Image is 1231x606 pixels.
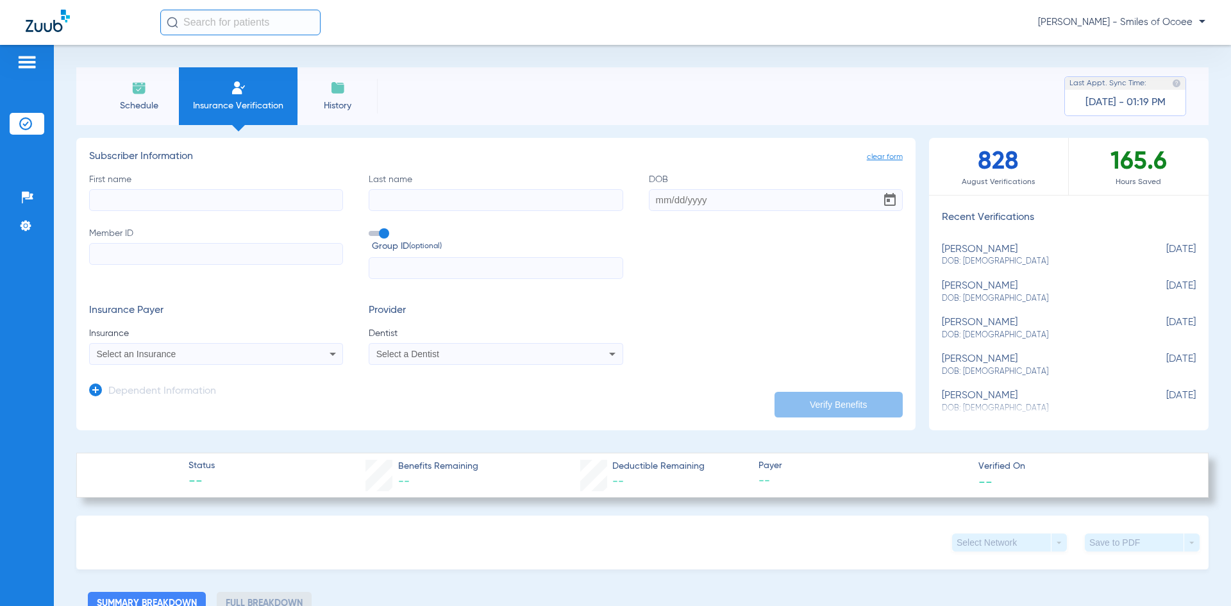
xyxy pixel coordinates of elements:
img: Manual Insurance Verification [231,80,246,96]
span: clear form [867,151,903,164]
iframe: Chat Widget [1167,544,1231,606]
img: History [330,80,346,96]
span: Payer [758,459,967,473]
img: Zuub Logo [26,10,70,32]
div: [PERSON_NAME] [942,317,1132,341]
img: hamburger-icon [17,55,37,70]
input: Member ID [89,243,343,265]
span: [PERSON_NAME] - Smiles of Ocoee [1038,16,1205,29]
div: [PERSON_NAME] [942,244,1132,267]
small: (optional) [409,240,442,253]
span: DOB: [DEMOGRAPHIC_DATA] [942,293,1132,305]
button: Verify Benefits [775,392,903,417]
span: DOB: [DEMOGRAPHIC_DATA] [942,256,1132,267]
label: DOB [649,173,903,211]
span: Deductible Remaining [612,460,705,473]
span: -- [398,476,410,487]
span: [DATE] [1132,280,1196,304]
span: [DATE] [1132,317,1196,341]
span: Benefits Remaining [398,460,478,473]
span: Verified On [978,460,1187,473]
span: Group ID [372,240,623,253]
input: Last name [369,189,623,211]
span: Insurance [89,327,343,340]
img: last sync help info [1172,79,1181,88]
span: History [307,99,368,112]
img: Schedule [131,80,147,96]
span: -- [978,475,992,488]
span: Schedule [108,99,169,112]
h3: Dependent Information [108,385,216,398]
span: Select a Dentist [376,349,439,359]
span: [DATE] [1132,353,1196,377]
button: Open calendar [877,187,903,213]
input: DOBOpen calendar [649,189,903,211]
span: -- [758,473,967,489]
span: -- [612,476,624,487]
div: [PERSON_NAME] [942,353,1132,377]
div: [PERSON_NAME] [942,280,1132,304]
span: [DATE] [1132,244,1196,267]
img: Search Icon [167,17,178,28]
label: Member ID [89,227,343,280]
label: Last name [369,173,623,211]
span: Select an Insurance [97,349,176,359]
div: 165.6 [1069,138,1209,195]
span: Last Appt. Sync Time: [1069,77,1146,90]
span: Status [188,459,215,473]
span: Insurance Verification [188,99,288,112]
h3: Recent Verifications [929,212,1209,224]
span: Dentist [369,327,623,340]
h3: Subscriber Information [89,151,903,164]
input: Search for patients [160,10,321,35]
span: DOB: [DEMOGRAPHIC_DATA] [942,330,1132,341]
input: First name [89,189,343,211]
span: [DATE] - 01:19 PM [1085,96,1166,109]
span: Hours Saved [1069,176,1209,189]
span: [DATE] [1132,390,1196,414]
div: [PERSON_NAME] [942,390,1132,414]
span: DOB: [DEMOGRAPHIC_DATA] [942,366,1132,378]
h3: Insurance Payer [89,305,343,317]
span: -- [188,473,215,491]
div: 828 [929,138,1069,195]
span: August Verifications [929,176,1068,189]
label: First name [89,173,343,211]
h3: Provider [369,305,623,317]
